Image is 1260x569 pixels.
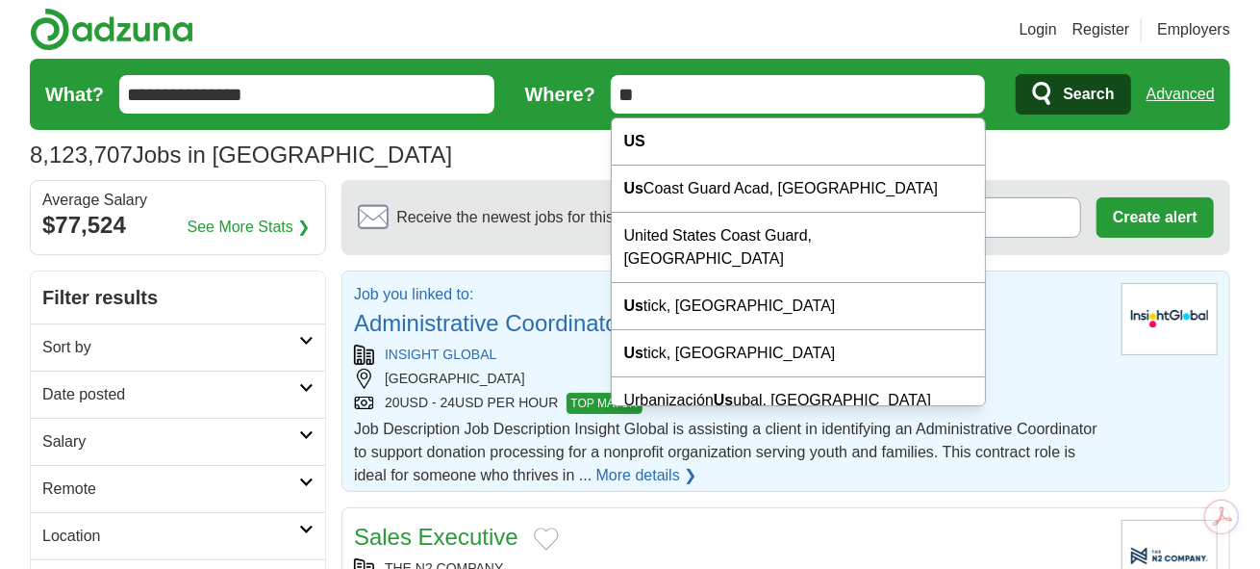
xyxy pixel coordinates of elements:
[1072,18,1130,41] a: Register
[31,418,325,465] a: Salary
[612,330,985,377] div: tick, [GEOGRAPHIC_DATA]
[612,377,985,425] div: Urbanización ubal, [GEOGRAPHIC_DATA]
[354,393,1106,414] div: 20USD - 24USD PER HOUR
[534,528,559,551] button: Add to favorite jobs
[354,310,626,336] a: Administrative Coordinator
[385,347,496,362] a: INSIGHT GLOBAL
[31,323,325,371] a: Sort by
[396,206,725,229] span: Receive the newest jobs for this search :
[354,283,626,306] p: Job you linked to:
[525,80,595,109] label: Where?
[42,430,299,453] h2: Salary
[188,216,311,239] a: See More Stats ❯
[354,421,1097,483] span: Job Description Job Description Insight Global is assisting a client in identifying an Administra...
[1096,197,1214,238] button: Create alert
[42,383,299,406] h2: Date posted
[1063,75,1114,114] span: Search
[30,8,193,51] img: Adzuna logo
[612,213,985,283] div: United States Coast Guard, [GEOGRAPHIC_DATA]
[1121,283,1218,355] img: Insight Global logo
[623,133,644,149] strong: US
[612,166,985,213] div: Coast Guard Acad, [GEOGRAPHIC_DATA]
[31,371,325,418] a: Date posted
[45,80,104,109] label: What?
[1020,18,1057,41] a: Login
[623,297,643,314] strong: Us
[42,208,314,243] div: $77,524
[42,336,299,359] h2: Sort by
[1147,75,1215,114] a: Advanced
[714,392,733,408] strong: Us
[623,345,643,361] strong: Us
[623,180,643,196] strong: Us
[612,283,985,330] div: tick, [GEOGRAPHIC_DATA]
[354,369,1106,389] div: [GEOGRAPHIC_DATA]
[30,138,133,172] span: 8,123,707
[42,478,299,501] h2: Remote
[31,512,325,559] a: Location
[354,524,518,550] a: Sales Executive
[1157,18,1230,41] a: Employers
[31,465,325,512] a: Remote
[30,142,452,168] h1: Jobs in [GEOGRAPHIC_DATA]
[42,525,299,548] h2: Location
[596,464,697,487] a: More details ❯
[1016,74,1130,115] button: Search
[42,193,314,208] div: Average Salary
[567,393,643,414] span: TOP MATCH
[31,272,325,323] h2: Filter results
